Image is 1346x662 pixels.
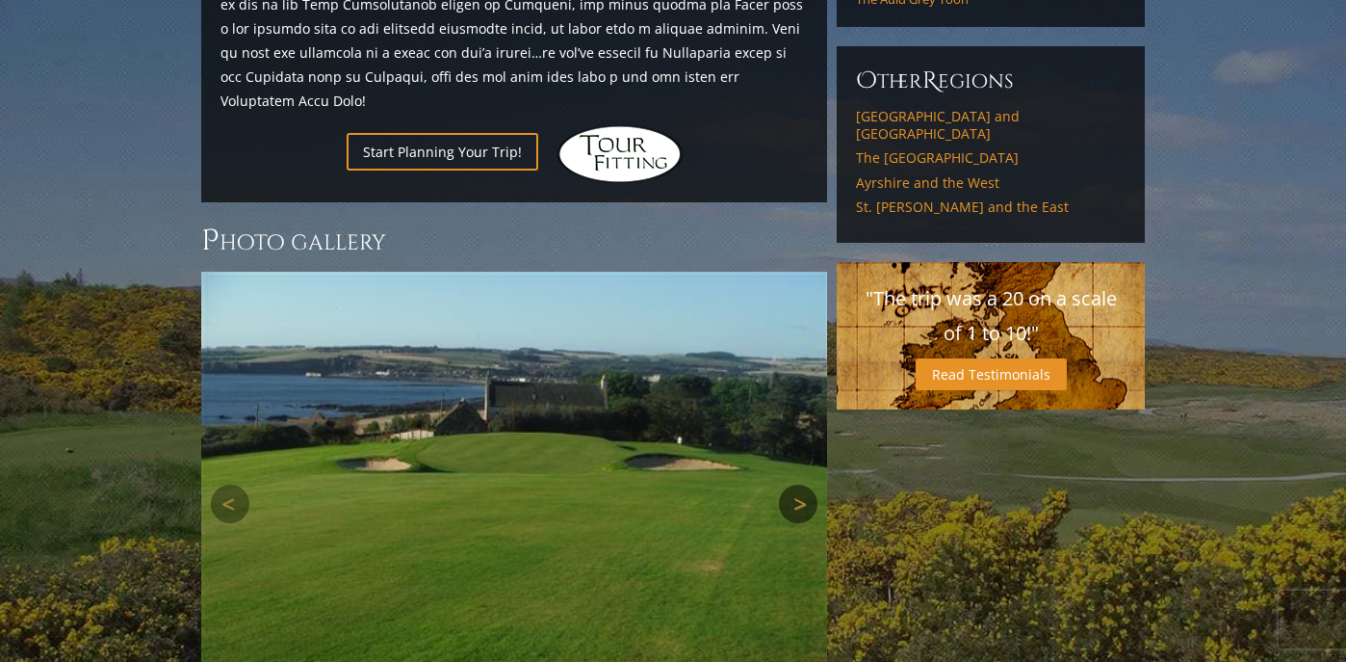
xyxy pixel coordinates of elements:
a: The [GEOGRAPHIC_DATA] [856,149,1126,167]
a: [GEOGRAPHIC_DATA] and [GEOGRAPHIC_DATA] [856,108,1126,142]
a: St. [PERSON_NAME] and the East [856,199,1126,216]
a: Read Testimonials [916,358,1067,390]
p: "The trip was a 20 on a scale of 1 to 10!" [856,281,1126,351]
h6: ther egions [856,66,1126,96]
a: Start Planning Your Trip! [347,133,538,171]
h3: Photo Gallery [201,222,827,260]
a: Previous [211,485,249,523]
span: O [856,66,877,96]
a: Ayrshire and the West [856,174,1126,192]
img: Hidden Links [557,125,683,183]
a: Next [779,485,817,523]
span: R [922,66,938,96]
